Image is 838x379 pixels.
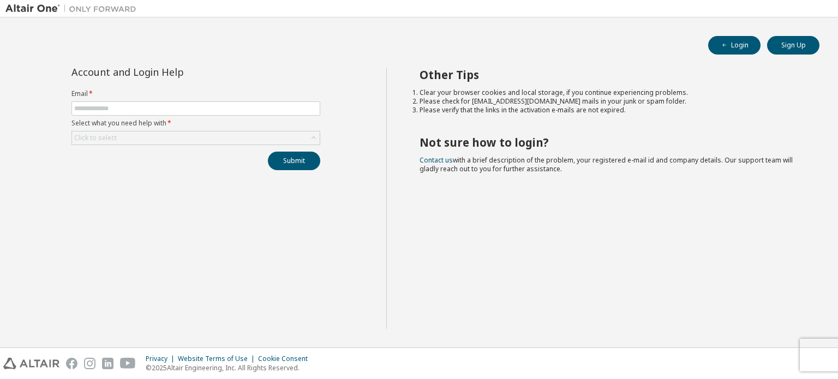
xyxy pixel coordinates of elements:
[120,358,136,369] img: youtube.svg
[420,97,800,106] li: Please check for [EMAIL_ADDRESS][DOMAIN_NAME] mails in your junk or spam folder.
[74,134,117,142] div: Click to select
[420,88,800,97] li: Clear your browser cookies and local storage, if you continue experiencing problems.
[767,36,819,55] button: Sign Up
[66,358,77,369] img: facebook.svg
[84,358,95,369] img: instagram.svg
[3,358,59,369] img: altair_logo.svg
[420,155,453,165] a: Contact us
[708,36,761,55] button: Login
[71,68,271,76] div: Account and Login Help
[420,155,793,173] span: with a brief description of the problem, your registered e-mail id and company details. Our suppo...
[146,354,178,363] div: Privacy
[420,135,800,149] h2: Not sure how to login?
[71,119,320,128] label: Select what you need help with
[420,106,800,115] li: Please verify that the links in the activation e-mails are not expired.
[420,68,800,82] h2: Other Tips
[71,89,320,98] label: Email
[102,358,113,369] img: linkedin.svg
[5,3,142,14] img: Altair One
[178,354,258,363] div: Website Terms of Use
[146,363,314,372] p: © 2025 Altair Engineering, Inc. All Rights Reserved.
[268,152,320,170] button: Submit
[72,131,320,145] div: Click to select
[258,354,314,363] div: Cookie Consent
